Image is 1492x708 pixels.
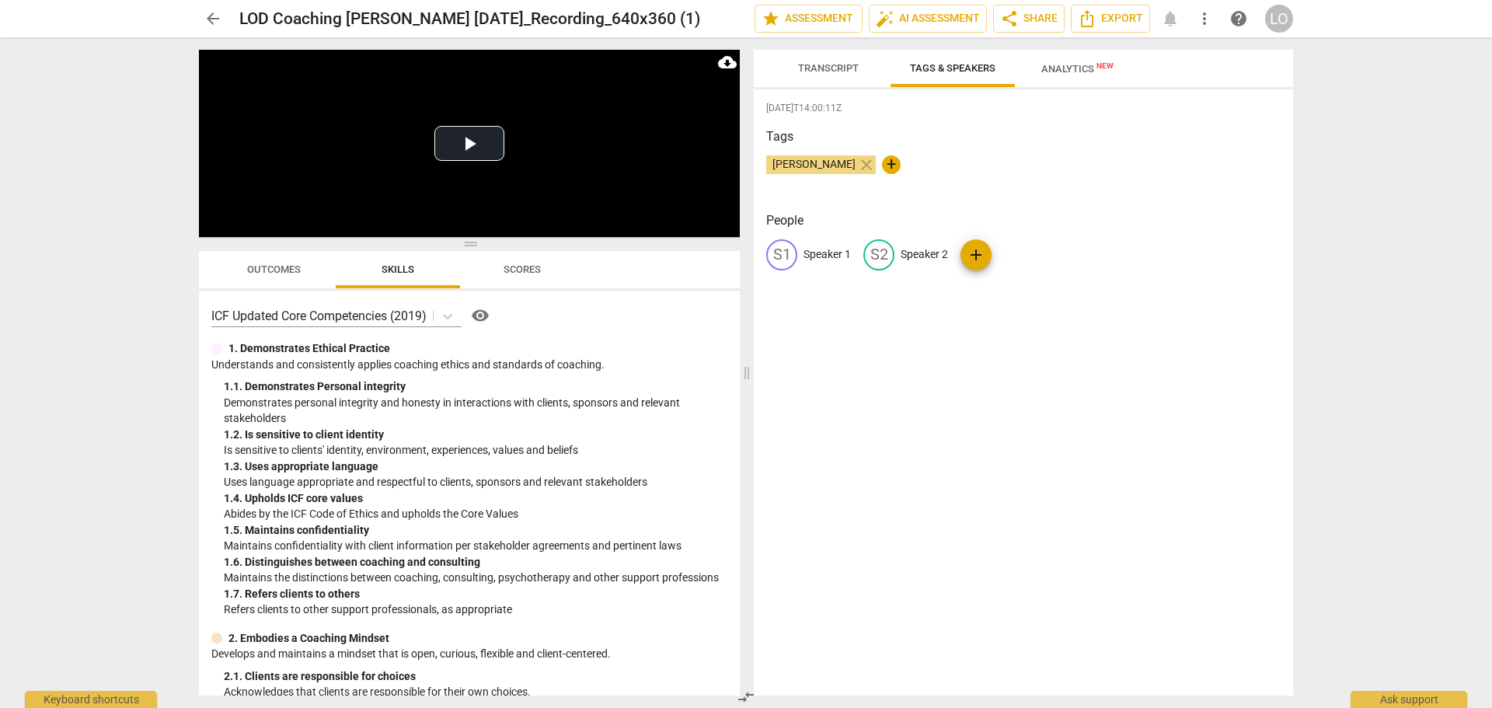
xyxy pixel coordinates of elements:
[247,263,301,275] span: Outcomes
[211,646,727,662] p: Develops and maintains a mindset that is open, curious, flexible and client-centered.
[228,340,390,357] p: 1. Demonstrates Ethical Practice
[224,538,727,554] p: Maintains confidentiality with client information per stakeholder agreements and pertinent laws
[766,158,862,170] span: [PERSON_NAME]
[804,246,851,263] p: Speaker 1
[224,506,727,522] p: Abides by the ICF Code of Ethics and upholds the Core Values
[718,53,737,71] span: cloud_download
[766,239,797,270] div: S1
[1096,61,1114,70] span: New
[471,306,490,325] span: visibility
[876,9,894,28] span: auto_fix_high
[755,5,863,33] button: Assessment
[224,490,727,507] div: 1. 4. Upholds ICF core values
[211,307,427,325] p: ICF Updated Core Competencies (2019)
[224,570,727,586] p: Maintains the distinctions between coaching, consulting, psychotherapy and other support professions
[869,5,987,33] button: AI Assessment
[224,668,727,685] div: 2. 1. Clients are responsible for choices
[766,127,1281,146] h3: Tags
[462,303,493,328] a: Help
[737,688,755,706] span: compare_arrows
[224,395,727,427] p: Demonstrates personal integrity and honesty in interactions with clients, sponsors and relevant s...
[967,246,985,264] span: add
[224,459,727,475] div: 1. 3. Uses appropriate language
[1000,9,1058,28] span: Share
[876,9,980,28] span: AI Assessment
[468,303,493,328] button: Help
[1078,9,1143,28] span: Export
[766,102,1281,115] span: [DATE]T14:00:11Z
[224,474,727,490] p: Uses language appropriate and respectful to clients, sponsors and relevant stakeholders
[1041,63,1114,75] span: Analytics
[1351,691,1467,708] div: Ask support
[224,378,727,395] div: 1. 1. Demonstrates Personal integrity
[211,357,727,373] p: Understands and consistently applies coaching ethics and standards of coaching.
[224,522,727,539] div: 1. 5. Maintains confidentiality
[1229,9,1248,28] span: help
[224,684,727,700] p: Acknowledges that clients are responsible for their own choices.
[910,62,995,74] span: Tags & Speakers
[857,155,876,174] span: close
[224,442,727,459] p: Is sensitive to clients' identity, environment, experiences, values and beliefs
[25,691,157,708] div: Keyboard shortcuts
[224,602,727,618] p: Refers clients to other support professionals, as appropriate
[224,427,727,443] div: 1. 2. Is sensitive to client identity
[228,630,389,647] p: 2. Embodies a Coaching Mindset
[224,586,727,602] div: 1. 7. Refers clients to others
[1000,9,1019,28] span: share
[762,9,780,28] span: star
[1225,5,1253,33] a: Help
[204,9,222,28] span: arrow_back
[239,9,700,29] h2: LOD Coaching [PERSON_NAME] [DATE]_Recording_640x360 (1)
[1195,9,1214,28] span: more_vert
[863,239,894,270] div: S2
[766,211,1281,230] h3: People
[798,62,859,74] span: Transcript
[382,263,414,275] span: Skills
[762,9,856,28] span: Assessment
[901,246,948,263] p: Speaker 2
[224,554,727,570] div: 1. 6. Distinguishes between coaching and consulting
[504,263,541,275] span: Scores
[1265,5,1293,33] button: LO
[993,5,1065,33] button: Share
[882,155,901,174] button: +
[1071,5,1150,33] button: Export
